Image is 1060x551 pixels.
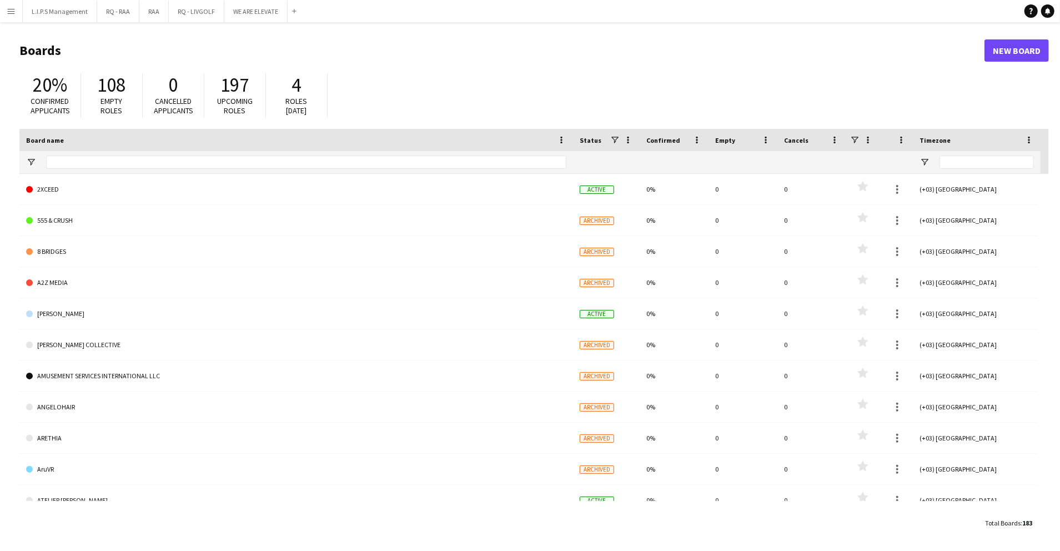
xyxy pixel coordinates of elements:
[640,360,709,391] div: 0%
[98,73,126,97] span: 108
[709,298,777,329] div: 0
[709,267,777,298] div: 0
[640,298,709,329] div: 0%
[26,136,64,144] span: Board name
[26,423,566,454] a: ARETHIA
[709,392,777,422] div: 0
[580,186,614,194] span: Active
[715,136,735,144] span: Empty
[580,434,614,443] span: Archived
[580,497,614,505] span: Active
[777,392,846,422] div: 0
[913,174,1041,204] div: (+03) [GEOGRAPHIC_DATA]
[580,248,614,256] span: Archived
[26,236,566,267] a: 8 BRIDGES
[709,236,777,267] div: 0
[646,136,680,144] span: Confirmed
[640,236,709,267] div: 0%
[777,174,846,204] div: 0
[777,236,846,267] div: 0
[784,136,808,144] span: Cancels
[640,454,709,484] div: 0%
[292,73,302,97] span: 4
[26,174,566,205] a: 2XCEED
[580,465,614,474] span: Archived
[777,298,846,329] div: 0
[920,157,930,167] button: Open Filter Menu
[169,1,224,22] button: RQ - LIVGOLF
[1022,519,1032,527] span: 183
[580,279,614,287] span: Archived
[985,519,1021,527] span: Total Boards
[913,392,1041,422] div: (+03) [GEOGRAPHIC_DATA]
[777,454,846,484] div: 0
[580,341,614,349] span: Archived
[777,485,846,515] div: 0
[33,73,67,97] span: 20%
[97,1,139,22] button: RQ - RAA
[23,1,97,22] button: L.I.P.S Management
[26,454,566,485] a: AruVR
[224,1,288,22] button: WE ARE ELEVATE
[26,485,566,516] a: ATELIER [PERSON_NAME]
[139,1,169,22] button: RAA
[19,42,984,59] h1: Boards
[709,454,777,484] div: 0
[913,485,1041,515] div: (+03) [GEOGRAPHIC_DATA]
[26,329,566,360] a: [PERSON_NAME] COLLECTIVE
[777,205,846,236] div: 0
[913,423,1041,453] div: (+03) [GEOGRAPHIC_DATA]
[26,392,566,423] a: ANGELOHAIR
[709,174,777,204] div: 0
[913,454,1041,484] div: (+03) [GEOGRAPHIC_DATA]
[217,96,253,116] span: Upcoming roles
[640,205,709,236] div: 0%
[640,174,709,204] div: 0%
[26,267,566,298] a: A2Z MEDIA
[709,329,777,360] div: 0
[985,512,1032,534] div: :
[777,423,846,453] div: 0
[709,205,777,236] div: 0
[940,156,1034,169] input: Timezone Filter Input
[580,403,614,412] span: Archived
[920,136,951,144] span: Timezone
[154,96,193,116] span: Cancelled applicants
[913,267,1041,298] div: (+03) [GEOGRAPHIC_DATA]
[913,360,1041,391] div: (+03) [GEOGRAPHIC_DATA]
[913,329,1041,360] div: (+03) [GEOGRAPHIC_DATA]
[777,329,846,360] div: 0
[913,298,1041,329] div: (+03) [GEOGRAPHIC_DATA]
[286,96,308,116] span: Roles [DATE]
[169,73,178,97] span: 0
[580,310,614,318] span: Active
[777,360,846,391] div: 0
[913,205,1041,236] div: (+03) [GEOGRAPHIC_DATA]
[580,372,614,380] span: Archived
[46,156,566,169] input: Board name Filter Input
[709,360,777,391] div: 0
[101,96,123,116] span: Empty roles
[709,423,777,453] div: 0
[777,267,846,298] div: 0
[26,298,566,329] a: [PERSON_NAME]
[580,136,601,144] span: Status
[26,205,566,236] a: 555 & CRUSH
[640,423,709,453] div: 0%
[913,236,1041,267] div: (+03) [GEOGRAPHIC_DATA]
[640,267,709,298] div: 0%
[640,329,709,360] div: 0%
[984,39,1049,62] a: New Board
[26,360,566,392] a: AMUSEMENT SERVICES INTERNATIONAL LLC
[709,485,777,515] div: 0
[26,157,36,167] button: Open Filter Menu
[640,485,709,515] div: 0%
[640,392,709,422] div: 0%
[3,3,14,14] img: D61PrC9fCdQYAAAAAElFTkSuQmCC
[31,96,70,116] span: Confirmed applicants
[580,217,614,225] span: Archived
[221,73,249,97] span: 197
